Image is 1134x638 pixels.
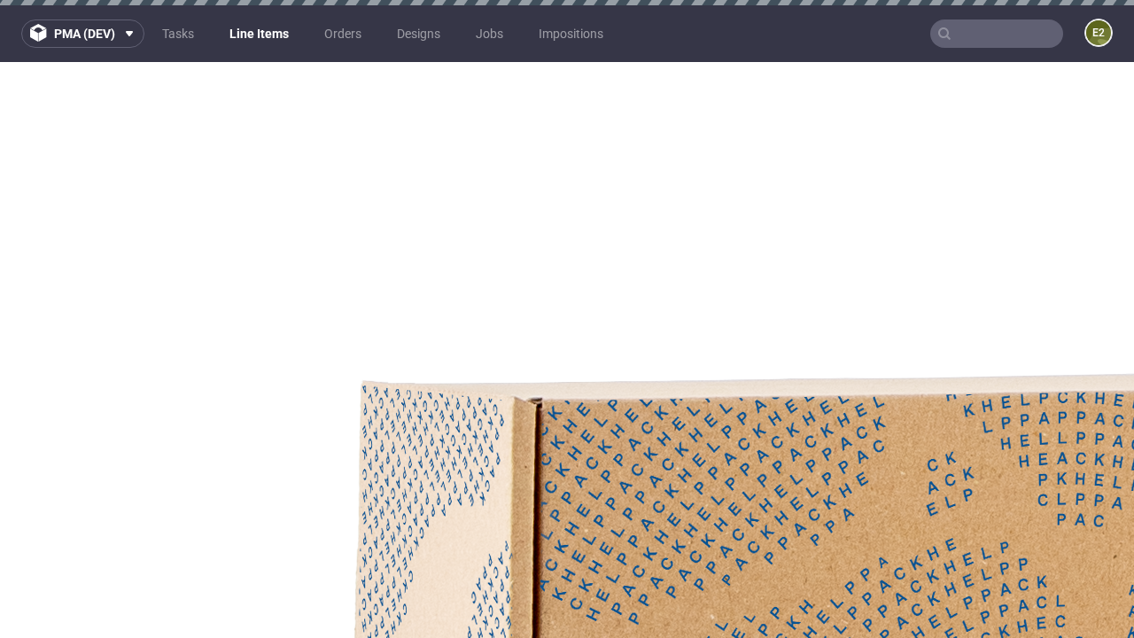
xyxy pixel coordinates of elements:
a: Line Items [219,19,299,48]
a: Impositions [528,19,614,48]
figcaption: e2 [1086,20,1111,45]
a: Designs [386,19,451,48]
span: pma (dev) [54,27,115,40]
a: Jobs [465,19,514,48]
a: Tasks [151,19,205,48]
a: Orders [314,19,372,48]
button: pma (dev) [21,19,144,48]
